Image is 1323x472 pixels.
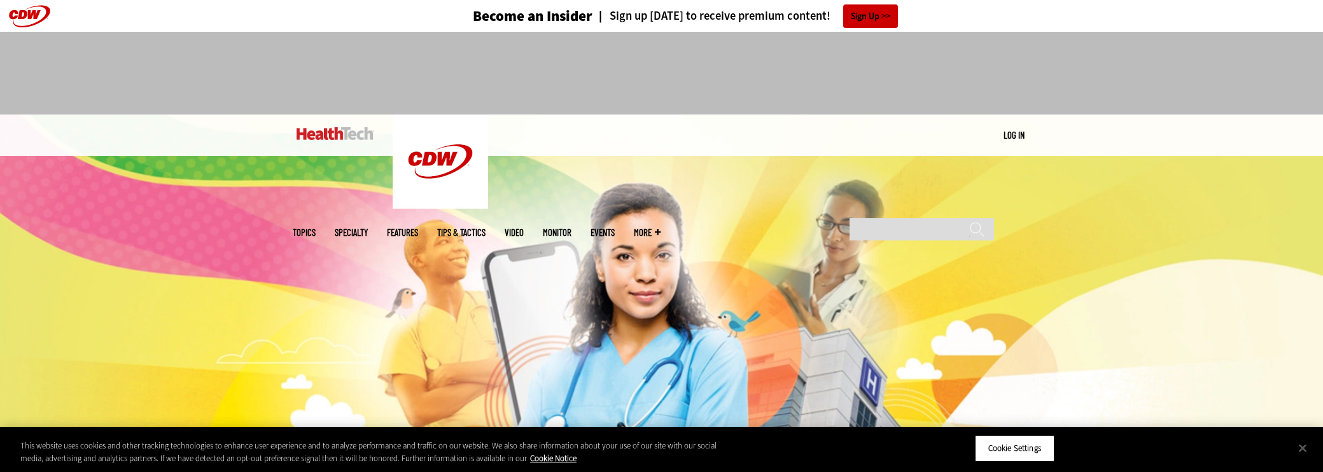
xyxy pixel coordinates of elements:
a: CDW [393,198,488,212]
img: Home [393,115,488,209]
a: Features [387,228,418,237]
button: Cookie Settings [975,435,1054,462]
a: Sign up [DATE] to receive premium content! [592,10,830,22]
h3: Become an Insider [473,9,592,24]
a: Log in [1004,129,1025,141]
div: User menu [1004,128,1025,142]
div: This website uses cookies and other tracking technologies to enhance user experience and to analy... [20,440,727,464]
a: MonITor [543,228,571,237]
iframe: advertisement [430,45,893,102]
a: Tips & Tactics [437,228,486,237]
span: More [634,228,661,237]
a: Become an Insider [425,9,592,24]
img: Home [297,127,374,140]
button: Close [1289,434,1317,462]
a: Events [591,228,615,237]
span: Topics [293,228,316,237]
a: Video [505,228,524,237]
span: Specialty [335,228,368,237]
a: More information about your privacy [530,453,577,464]
a: Sign Up [843,4,898,28]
